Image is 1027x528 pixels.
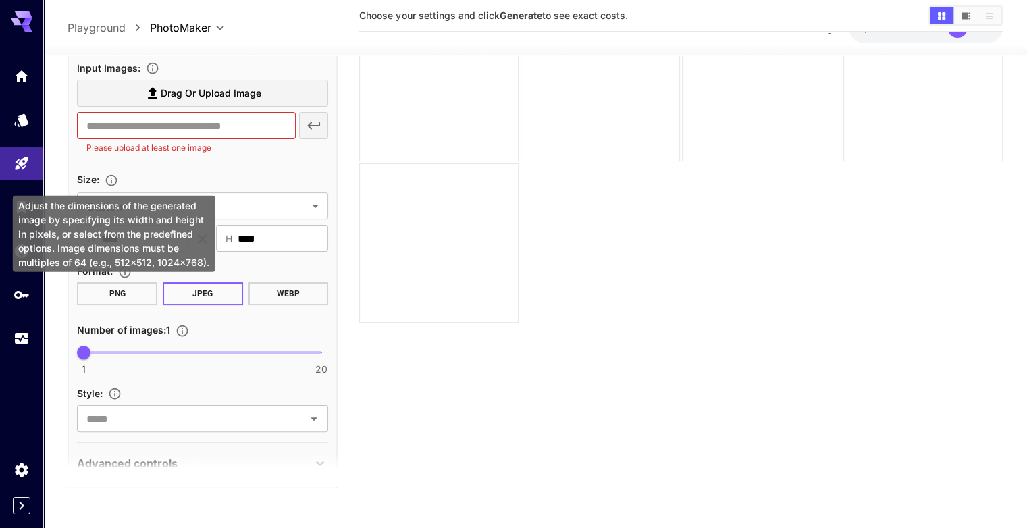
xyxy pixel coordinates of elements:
button: Specify how many images to generate in a single request. Each image generation will be charged se... [170,324,194,338]
div: Show images in grid viewShow images in video viewShow images in list view [928,5,1003,26]
span: Format : [77,266,113,278]
button: Expand sidebar [13,497,30,514]
b: Generate [499,9,542,21]
span: credits left [889,22,937,34]
div: Playground [14,155,30,172]
span: PhotoMaker [150,20,211,36]
span: $1.79 [862,22,889,34]
div: Advanced controls [77,447,328,479]
span: H [226,232,232,247]
span: 1 [82,363,86,376]
button: JPEG [163,283,243,306]
div: Usage [14,330,30,347]
button: Show images in grid view [930,7,953,24]
button: Upload a reference image to guide the result. This is needed for Image-to-Image or Inpainting. Su... [140,62,165,76]
button: WEBP [248,283,329,306]
span: Style : [77,388,103,399]
button: Show images in video view [954,7,978,24]
span: Size : [77,174,99,186]
span: Drag or upload image [161,85,261,102]
button: Open [305,409,323,428]
div: Settings [14,461,30,478]
button: Show images in list view [978,7,1001,24]
span: Input Images : [77,62,140,74]
label: Drag or upload image [77,80,328,107]
button: Select the artistic style to be applied to the generated images. [103,388,127,401]
div: Adjust the dimensions of the generated image by specifying its width and height in pixels, or sel... [13,196,215,272]
div: Models [14,111,30,128]
button: PNG [77,283,157,306]
p: Please upload at least one image [86,142,286,155]
div: Home [14,68,30,84]
span: 20 [315,363,327,376]
a: Playground [68,20,126,36]
button: Adjust the dimensions of the generated image by specifying its width and height in pixels, or sel... [99,174,124,187]
nav: breadcrumb [68,20,150,36]
span: Choose your settings and click to see exact costs. [359,9,627,21]
span: Number of images : 1 [77,325,170,336]
div: API Keys [14,286,30,303]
